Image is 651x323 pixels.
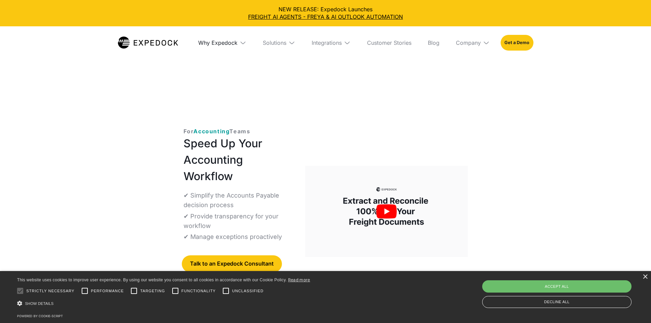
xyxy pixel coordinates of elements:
[193,26,252,59] div: Why Expedock
[305,166,468,257] a: open lightbox
[263,39,286,46] div: Solutions
[232,288,263,294] span: Unclassified
[456,39,481,46] div: Company
[25,301,54,306] span: Show details
[257,26,301,59] div: Solutions
[362,26,417,59] a: Customer Stories
[184,127,250,135] p: For Teams
[193,128,229,135] span: Accounting
[184,191,294,210] p: ✔ Simplify the Accounts Payable decision process
[617,290,651,323] iframe: Chat Widget
[422,26,445,59] a: Blog
[5,13,646,21] a: FREIGHT AI AGENTS - FREYA & AI OUTLOOK AUTOMATION
[501,35,533,51] a: Get a Demo
[450,26,495,59] div: Company
[184,135,294,185] h1: Speed Up Your Accounting Workflow
[17,299,310,308] div: Show details
[184,212,294,231] p: ✔ Provide transparency for your workflow
[312,39,342,46] div: Integrations
[288,277,310,282] a: Read more
[140,288,165,294] span: Targeting
[482,296,632,308] div: Decline all
[198,39,238,46] div: Why Expedock
[181,288,216,294] span: Functionality
[91,288,124,294] span: Performance
[26,288,74,294] span: Strictly necessary
[306,26,356,59] div: Integrations
[184,232,282,242] p: ✔ Manage exceptions proactively
[17,314,63,318] a: Powered by cookie-script
[17,278,287,282] span: This website uses cookies to improve user experience. By using our website you consent to all coo...
[642,274,648,280] div: Close
[5,5,646,21] div: NEW RELEASE: Expedock Launches
[482,280,632,293] div: Accept all
[182,255,282,272] a: Talk to an Expedock Consultant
